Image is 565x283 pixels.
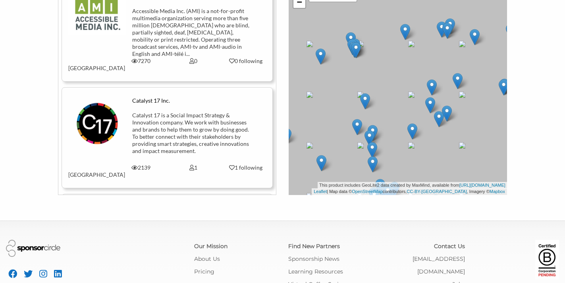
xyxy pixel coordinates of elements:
[194,255,220,262] a: About Us
[194,268,214,275] a: Pricing
[115,57,167,65] div: 7270
[434,243,465,250] a: Contact Us
[132,97,255,104] div: Catalyst 17 Inc.
[226,57,266,65] div: 0 following
[115,164,167,171] div: 2139
[288,243,340,250] a: Find New Partners
[459,183,505,187] a: [URL][DOMAIN_NAME]
[132,8,255,57] div: Accessible Media Inc. (AMI) is a not-for-profit multimedia organization serving more than five mi...
[62,57,115,72] div: [GEOGRAPHIC_DATA]
[132,112,255,155] div: Catalyst 17 is a Social Impact Strategy & Innovation company. We work with businesses and brands ...
[535,240,559,279] img: Certified Corporation Pending Logo
[62,164,115,178] div: [GEOGRAPHIC_DATA]
[407,189,467,194] a: CC-BY-[GEOGRAPHIC_DATA]
[413,255,465,275] a: [EMAIL_ADDRESS][DOMAIN_NAME]
[226,164,266,171] div: 1 following
[6,240,60,257] img: Sponsor Circle Logo
[490,189,505,194] a: Mapbox
[352,189,383,194] a: OpenStreetMap
[167,57,220,65] div: 0
[288,255,339,262] a: Sponsorship News
[194,243,228,250] a: Our Mission
[167,164,220,171] div: 1
[68,97,266,178] a: Catalyst 17 Inc. Catalyst 17 is a Social Impact Strategy & Innovation company. We work with busin...
[312,188,507,195] div: | Map data © contributors, , Imagery ©
[314,189,327,194] a: Leaflet
[318,182,507,189] div: This product includes GeoLite2 data created by MaxMind, available from
[68,97,126,151] img: wamvts0spaajf2lkttoh
[288,268,343,275] a: Learning Resources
